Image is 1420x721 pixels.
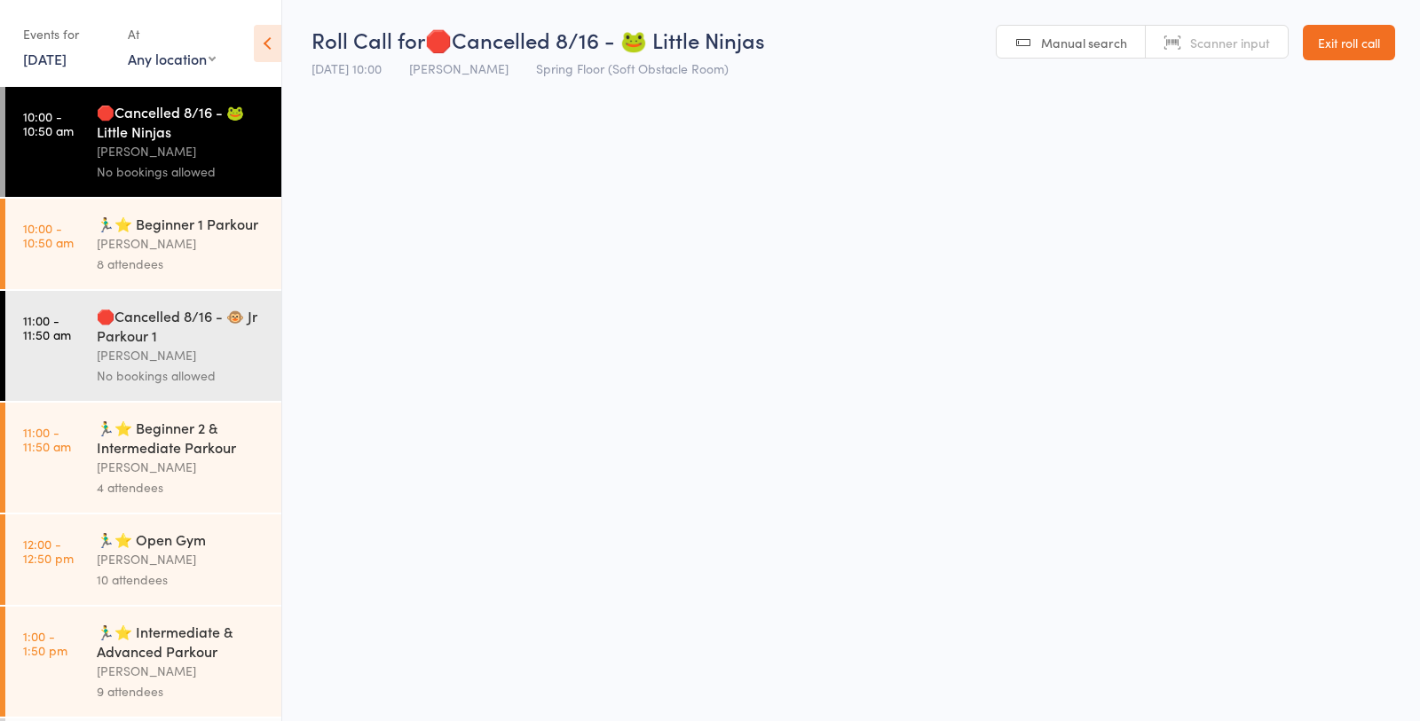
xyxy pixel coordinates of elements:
div: Any location [128,49,216,68]
div: 🏃‍♂️⭐ Beginner 2 & Intermediate Parkour [97,418,266,457]
div: [PERSON_NAME] [97,233,266,254]
span: Scanner input [1190,34,1270,51]
div: Events for [23,20,110,49]
a: 11:00 -11:50 am🛑Cancelled 8/16 - 🐵 Jr Parkour 1[PERSON_NAME]No bookings allowed [5,291,281,401]
a: [DATE] [23,49,67,68]
a: 1:00 -1:50 pm🏃‍♂️⭐ Intermediate & Advanced Parkour[PERSON_NAME]9 attendees [5,607,281,717]
time: 12:00 - 12:50 pm [23,537,74,565]
span: Manual search [1041,34,1127,51]
span: 🛑Cancelled 8/16 - 🐸 Little Ninjas [425,25,765,54]
span: Spring Floor (Soft Obstacle Room) [536,59,729,77]
time: 10:00 - 10:50 am [23,109,74,137]
time: 10:00 - 10:50 am [23,221,74,249]
div: [PERSON_NAME] [97,141,266,161]
a: 12:00 -12:50 pm🏃‍♂️⭐ Open Gym[PERSON_NAME]10 attendees [5,514,281,605]
div: 🛑Cancelled 8/16 - 🐸 Little Ninjas [97,102,266,141]
time: 1:00 - 1:50 pm [23,629,67,657]
a: Exit roll call [1303,25,1395,60]
span: Roll Call for [312,25,425,54]
div: 8 attendees [97,254,266,274]
a: 10:00 -10:50 am🏃‍♂️⭐ Beginner 1 Parkour[PERSON_NAME]8 attendees [5,199,281,289]
div: 9 attendees [97,681,266,701]
a: 11:00 -11:50 am🏃‍♂️⭐ Beginner 2 & Intermediate Parkour[PERSON_NAME]4 attendees [5,403,281,513]
div: 🛑Cancelled 8/16 - 🐵 Jr Parkour 1 [97,306,266,345]
div: At [128,20,216,49]
div: 4 attendees [97,477,266,498]
div: 🏃‍♂️⭐ Open Gym [97,529,266,549]
div: 10 attendees [97,569,266,590]
div: [PERSON_NAME] [97,345,266,365]
time: 11:00 - 11:50 am [23,425,71,453]
div: No bookings allowed [97,161,266,182]
div: [PERSON_NAME] [97,457,266,477]
div: 🏃‍♂️⭐ Beginner 1 Parkour [97,214,266,233]
a: 10:00 -10:50 am🛑Cancelled 8/16 - 🐸 Little Ninjas[PERSON_NAME]No bookings allowed [5,87,281,197]
div: 🏃‍♂️⭐ Intermediate & Advanced Parkour [97,622,266,661]
div: No bookings allowed [97,365,266,386]
div: [PERSON_NAME] [97,661,266,681]
span: [PERSON_NAME] [409,59,509,77]
div: [PERSON_NAME] [97,549,266,569]
span: [DATE] 10:00 [312,59,382,77]
time: 11:00 - 11:50 am [23,313,71,341]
